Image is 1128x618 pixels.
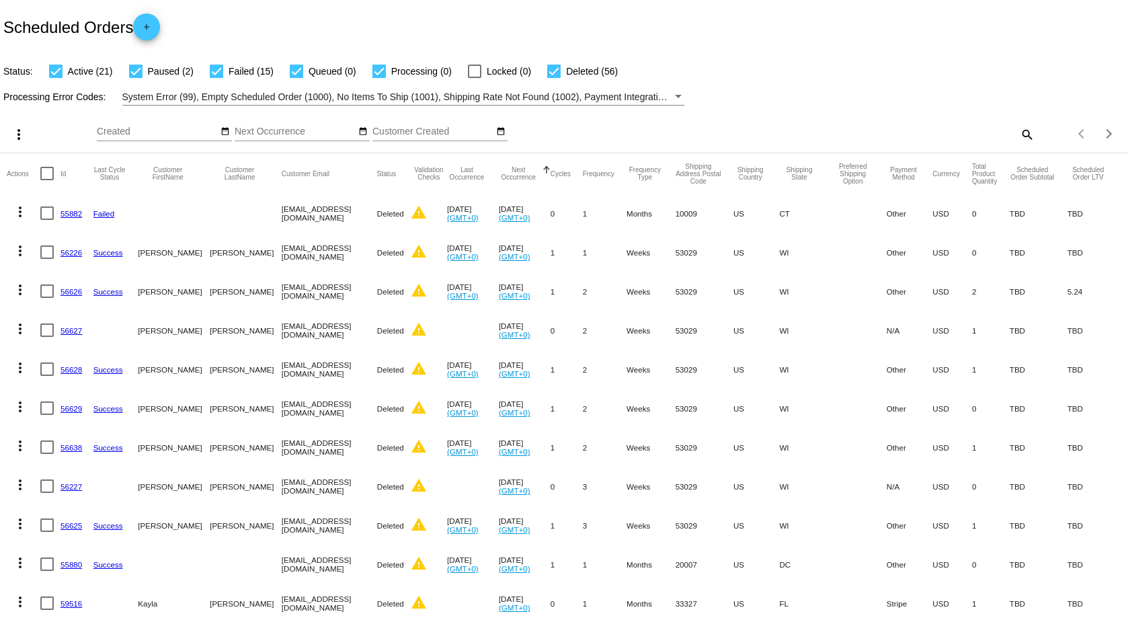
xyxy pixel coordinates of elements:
a: (GMT+0) [447,525,479,534]
mat-cell: 0 [551,467,583,506]
span: Deleted [377,482,404,491]
a: 56628 [61,365,82,374]
mat-cell: TBD [1010,506,1067,545]
mat-cell: TBD [1010,233,1067,272]
mat-cell: [PERSON_NAME] [138,233,210,272]
mat-cell: [DATE] [499,272,551,311]
mat-cell: [PERSON_NAME] [138,467,210,506]
mat-cell: US [733,428,779,467]
mat-icon: warning [411,243,427,260]
mat-cell: TBD [1010,350,1067,389]
mat-cell: [DATE] [499,389,551,428]
mat-cell: Other [887,272,932,311]
mat-cell: US [733,272,779,311]
mat-cell: 1 [551,428,583,467]
span: Deleted (56) [566,63,618,79]
mat-icon: more_vert [12,555,28,571]
button: Change sorting for Cycles [551,169,571,178]
mat-cell: [PERSON_NAME] [210,506,282,545]
mat-cell: 1 [972,350,1010,389]
mat-cell: USD [932,311,972,350]
mat-cell: Other [887,233,932,272]
span: Processing (0) [391,63,452,79]
a: (GMT+0) [499,252,530,261]
mat-cell: [EMAIL_ADDRESS][DOMAIN_NAME] [282,467,377,506]
mat-cell: 1 [551,389,583,428]
mat-icon: warning [411,204,427,221]
mat-cell: Other [887,428,932,467]
mat-icon: more_vert [12,282,28,298]
mat-cell: USD [932,350,972,389]
button: Change sorting for FrequencyType [627,166,663,181]
span: Locked (0) [487,63,531,79]
a: (GMT+0) [499,213,530,222]
mat-icon: more_vert [12,399,28,415]
mat-cell: [EMAIL_ADDRESS][DOMAIN_NAME] [282,350,377,389]
mat-icon: warning [411,555,427,572]
mat-cell: [PERSON_NAME] [138,272,210,311]
mat-cell: 53029 [676,311,733,350]
mat-cell: [DATE] [499,428,551,467]
mat-cell: [PERSON_NAME] [210,272,282,311]
mat-cell: [PERSON_NAME] [210,233,282,272]
button: Change sorting for CustomerFirstName [138,166,198,181]
button: Change sorting for Status [377,169,396,178]
mat-cell: [EMAIL_ADDRESS][DOMAIN_NAME] [282,506,377,545]
a: (GMT+0) [499,486,530,495]
mat-cell: 0 [551,311,583,350]
mat-cell: US [733,311,779,350]
mat-icon: date_range [496,126,506,137]
mat-cell: [DATE] [499,233,551,272]
mat-cell: [PERSON_NAME] [138,311,210,350]
mat-cell: [EMAIL_ADDRESS][DOMAIN_NAME] [282,233,377,272]
button: Change sorting for Subtotal [1010,166,1055,181]
button: Change sorting for LifetimeValue [1067,166,1109,181]
mat-icon: more_vert [12,243,28,259]
mat-cell: USD [932,506,972,545]
mat-cell: [DATE] [447,389,499,428]
span: Deleted [377,248,404,257]
mat-icon: more_vert [12,477,28,493]
mat-cell: 1 [551,506,583,545]
mat-cell: Weeks [627,428,676,467]
mat-cell: Weeks [627,272,676,311]
span: Deleted [377,365,404,374]
mat-cell: WI [779,428,831,467]
mat-cell: TBD [1067,545,1121,584]
mat-icon: date_range [358,126,368,137]
mat-cell: WI [779,233,831,272]
mat-cell: Other [887,194,932,233]
mat-cell: TBD [1010,311,1067,350]
mat-cell: Months [627,194,676,233]
mat-cell: 1 [551,545,583,584]
mat-cell: 20007 [676,545,733,584]
mat-icon: more_vert [11,126,27,143]
a: 56638 [61,443,82,452]
span: Deleted [377,326,404,335]
span: Deleted [377,209,404,218]
mat-cell: 0 [972,233,1010,272]
mat-cell: TBD [1067,467,1121,506]
mat-cell: 53029 [676,506,733,545]
mat-cell: Weeks [627,350,676,389]
mat-header-cell: Actions [7,153,40,194]
mat-cell: [EMAIL_ADDRESS][DOMAIN_NAME] [282,545,377,584]
mat-cell: US [733,506,779,545]
mat-cell: Weeks [627,311,676,350]
mat-cell: TBD [1067,233,1121,272]
mat-cell: Weeks [627,389,676,428]
mat-cell: [EMAIL_ADDRESS][DOMAIN_NAME] [282,272,377,311]
mat-cell: 53029 [676,428,733,467]
mat-cell: TBD [1010,389,1067,428]
mat-icon: warning [411,477,427,494]
input: Customer Created [372,126,493,137]
mat-icon: warning [411,516,427,533]
span: Active (21) [68,63,113,79]
mat-icon: warning [411,438,427,455]
mat-cell: US [733,467,779,506]
mat-cell: WI [779,506,831,545]
a: (GMT+0) [499,447,530,456]
a: 55880 [61,560,82,569]
mat-cell: 1 [972,311,1010,350]
a: 56625 [61,521,82,530]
